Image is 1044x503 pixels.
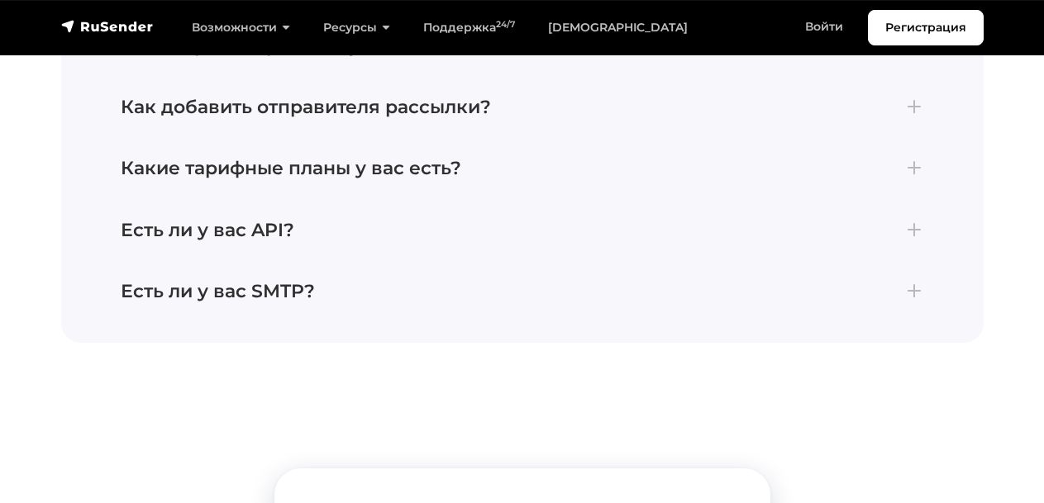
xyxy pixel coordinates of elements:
sup: 24/7 [496,19,515,30]
a: Поддержка24/7 [407,11,532,45]
h4: Как добавить отправителя рассылки? [121,97,924,118]
a: [DEMOGRAPHIC_DATA] [532,11,704,45]
a: Войти [789,10,860,44]
a: Регистрация [868,10,984,45]
a: Возможности [175,11,307,45]
h4: Есть ли у вас SMTP? [121,281,924,302]
a: Ресурсы [307,11,407,45]
img: RuSender [61,18,154,35]
h4: Какие тарифные планы у вас есть? [121,158,924,179]
h4: Есть ли у вас API? [121,220,924,241]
